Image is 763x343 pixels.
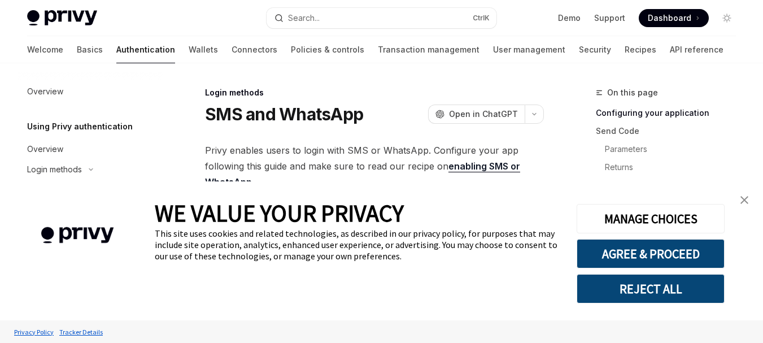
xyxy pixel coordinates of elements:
button: REJECT ALL [577,274,725,303]
img: close banner [740,196,748,204]
img: company logo [17,211,138,260]
a: Returns [596,158,745,176]
span: Ctrl K [473,14,490,23]
span: Privy enables users to login with SMS or WhatsApp. Configure your app following this guide and ma... [205,142,544,190]
a: API reference [670,36,723,63]
a: Privacy Policy [11,322,56,342]
button: Search...CtrlK [267,8,497,28]
a: Dashboard [639,9,709,27]
div: Overview [27,142,63,156]
a: Tracker Details [56,322,106,342]
h1: SMS and WhatsApp [205,104,363,124]
img: light logo [27,10,97,26]
div: Login methods [205,87,544,98]
a: Overview [18,81,163,102]
a: Formatting the phone number [596,176,745,194]
div: Login methods [27,163,82,176]
a: Overview [18,139,163,159]
button: AGREE & PROCEED [577,239,725,268]
div: This site uses cookies and related technologies, as described in our privacy policy, for purposes... [155,228,560,262]
a: Policies & controls [291,36,364,63]
a: Connectors [232,36,277,63]
a: Wallets [189,36,218,63]
div: Search... [288,11,320,25]
a: User management [493,36,565,63]
a: Send Code [596,122,745,140]
span: Dashboard [648,12,691,24]
span: On this page [607,86,658,99]
a: Demo [558,12,581,24]
a: Recipes [625,36,656,63]
a: Support [594,12,625,24]
button: Open in ChatGPT [428,105,525,124]
a: Email [18,180,163,200]
a: Authentication [116,36,175,63]
a: Security [579,36,611,63]
span: Open in ChatGPT [449,108,518,120]
button: Login methods [18,159,163,180]
a: Basics [77,36,103,63]
button: Toggle dark mode [718,9,736,27]
div: Overview [27,85,63,98]
a: Transaction management [378,36,479,63]
a: Parameters [596,140,745,158]
button: MANAGE CHOICES [577,204,725,233]
a: Welcome [27,36,63,63]
h5: Using Privy authentication [27,120,133,133]
span: WE VALUE YOUR PRIVACY [155,198,404,228]
a: close banner [733,189,756,211]
a: Configuring your application [596,104,745,122]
